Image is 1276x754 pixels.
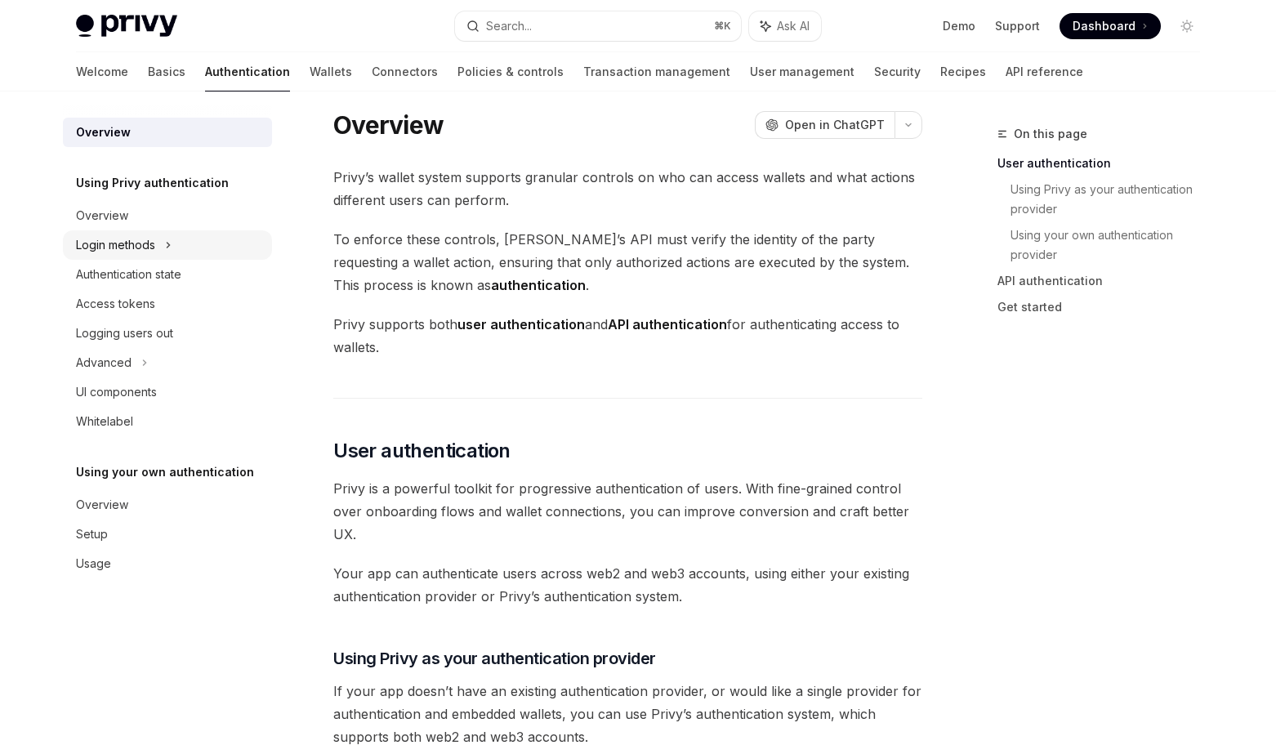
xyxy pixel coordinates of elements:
a: Recipes [940,52,986,91]
a: User authentication [997,150,1213,176]
h5: Using your own authentication [76,462,254,482]
img: light logo [76,15,177,38]
span: Your app can authenticate users across web2 and web3 accounts, using either your existing authent... [333,562,922,608]
div: UI components [76,382,157,402]
a: Access tokens [63,289,272,319]
button: Open in ChatGPT [755,111,895,139]
span: On this page [1014,124,1087,144]
a: Connectors [372,52,438,91]
a: Demo [943,18,975,34]
a: Using your own authentication provider [1011,222,1213,268]
span: Privy supports both and for authenticating access to wallets. [333,313,922,359]
div: Access tokens [76,294,155,314]
strong: user authentication [457,316,585,332]
span: Ask AI [777,18,810,34]
span: Using Privy as your authentication provider [333,647,656,670]
a: User management [750,52,854,91]
a: Welcome [76,52,128,91]
span: User authentication [333,438,511,464]
div: Setup [76,524,108,544]
span: If your app doesn’t have an existing authentication provider, or would like a single provider for... [333,680,922,748]
a: Security [874,52,921,91]
a: Authentication [205,52,290,91]
div: Whitelabel [76,412,133,431]
a: Logging users out [63,319,272,348]
a: Basics [148,52,185,91]
a: Authentication state [63,260,272,289]
button: Toggle dark mode [1174,13,1200,39]
div: Authentication state [76,265,181,284]
a: Get started [997,294,1213,320]
a: Overview [63,201,272,230]
div: Login methods [76,235,155,255]
div: Usage [76,554,111,573]
div: Advanced [76,353,132,373]
a: API authentication [997,268,1213,294]
a: Transaction management [583,52,730,91]
button: Search...⌘K [455,11,741,41]
span: Dashboard [1073,18,1135,34]
span: Privy is a powerful toolkit for progressive authentication of users. With fine-grained control ov... [333,477,922,546]
a: Using Privy as your authentication provider [1011,176,1213,222]
a: Whitelabel [63,407,272,436]
span: Privy’s wallet system supports granular controls on who can access wallets and what actions diffe... [333,166,922,212]
a: Overview [63,118,272,147]
div: Search... [486,16,532,36]
a: Setup [63,520,272,549]
span: To enforce these controls, [PERSON_NAME]’s API must verify the identity of the party requesting a... [333,228,922,297]
a: API reference [1006,52,1083,91]
button: Ask AI [749,11,821,41]
a: Policies & controls [457,52,564,91]
a: Overview [63,490,272,520]
div: Overview [76,495,128,515]
a: Support [995,18,1040,34]
a: Dashboard [1060,13,1161,39]
h1: Overview [333,110,444,140]
div: Overview [76,123,131,142]
span: ⌘ K [714,20,731,33]
div: Overview [76,206,128,225]
h5: Using Privy authentication [76,173,229,193]
div: Logging users out [76,323,173,343]
a: Usage [63,549,272,578]
a: Wallets [310,52,352,91]
span: Open in ChatGPT [785,117,885,133]
strong: API authentication [608,316,727,332]
strong: authentication [491,277,586,293]
a: UI components [63,377,272,407]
